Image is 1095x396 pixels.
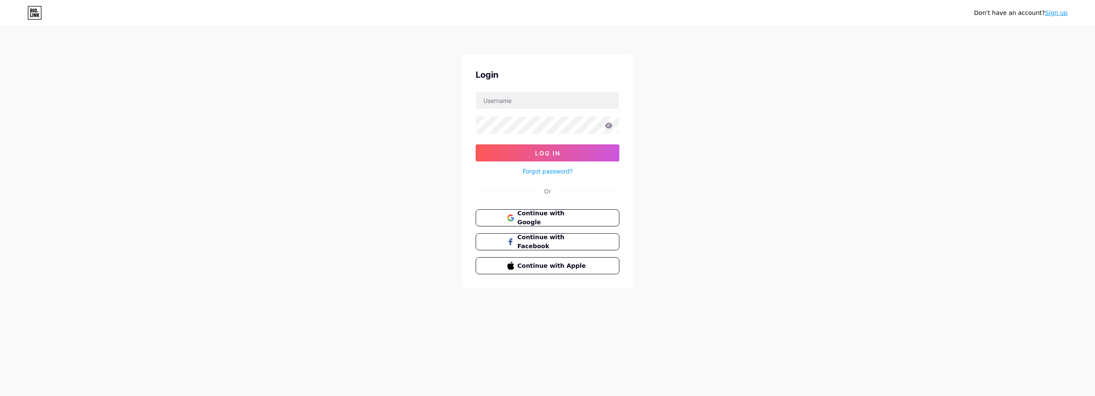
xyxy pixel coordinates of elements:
[535,150,560,157] span: Log In
[476,92,619,109] input: Username
[476,233,619,250] button: Continue with Facebook
[518,233,588,251] span: Continue with Facebook
[523,167,573,176] a: Forgot password?
[974,9,1068,18] div: Don't have an account?
[518,261,588,270] span: Continue with Apple
[476,68,619,81] div: Login
[1045,9,1068,16] a: Sign up
[518,209,588,227] span: Continue with Google
[476,257,619,274] button: Continue with Apple
[476,144,619,161] button: Log In
[544,187,551,196] div: Or
[476,209,619,226] button: Continue with Google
